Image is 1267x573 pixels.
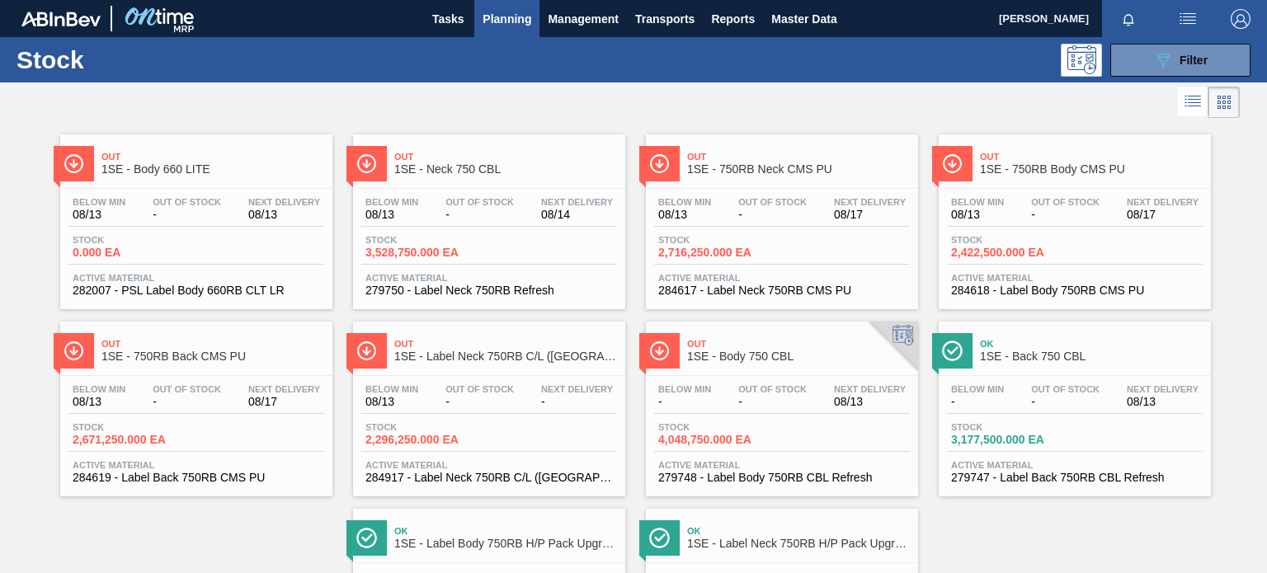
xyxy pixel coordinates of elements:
span: Active Material [365,273,613,283]
span: - [1031,209,1100,221]
a: ÍconeOut1SE - Label Neck 750RB C/L ([GEOGRAPHIC_DATA])Below Min08/13Out Of Stock-Next Delivery-St... [341,309,633,496]
span: Out [687,339,910,349]
button: Filter [1110,44,1251,77]
a: ÍconeOk1SE - Back 750 CBLBelow Min-Out Of Stock-Next Delivery08/13Stock3,177,500.000 EAActive Mat... [926,309,1219,496]
span: Out [101,339,324,349]
span: Master Data [771,9,836,29]
div: Card Vision [1208,87,1240,118]
span: Below Min [658,197,711,207]
span: Ok [980,339,1203,349]
span: Out Of Stock [153,384,221,394]
span: 3,528,750.000 EA [365,247,481,259]
span: 08/13 [73,209,125,221]
div: List Vision [1178,87,1208,118]
span: Active Material [365,460,613,470]
span: Active Material [951,460,1199,470]
img: Ícone [942,153,963,174]
span: 279750 - Label Neck 750RB Refresh [365,284,613,297]
span: - [738,396,807,408]
span: Next Delivery [834,384,906,394]
span: - [1031,396,1100,408]
img: Ícone [649,341,670,361]
span: 08/13 [73,396,125,408]
span: Ok [394,526,617,536]
a: ÍconeOut1SE - Neck 750 CBLBelow Min08/13Out Of Stock-Next Delivery08/14Stock3,528,750.000 EAActiv... [341,122,633,309]
span: - [658,396,711,408]
span: Stock [365,422,481,432]
span: 284617 - Label Neck 750RB CMS PU [658,284,906,297]
span: 279747 - Label Back 750RB CBL Refresh [951,472,1199,484]
img: Ícone [64,341,84,361]
span: 08/17 [1127,209,1199,221]
span: Ok [687,526,910,536]
span: Active Material [73,460,320,470]
span: Filter [1180,54,1208,67]
img: Ícone [356,153,377,174]
span: Stock [73,235,188,245]
span: Next Delivery [248,197,320,207]
span: Out Of Stock [1031,384,1100,394]
span: 284917 - Label Neck 750RB C/L (Hogwarts) [365,472,613,484]
span: 1SE - Body 750 CBL [687,350,910,363]
img: TNhmsLtSVTkK8tSr43FrP2fwEKptu5GPRR3wAAAABJRU5ErkJggg== [21,12,101,26]
span: Out [394,339,617,349]
span: Below Min [365,197,418,207]
span: Active Material [658,273,906,283]
span: 1SE - Label Neck 750RB C/L (Hogwarts) [394,350,617,363]
span: Active Material [951,273,1199,283]
span: Next Delivery [248,384,320,394]
span: Next Delivery [541,384,613,394]
span: 08/13 [365,209,418,221]
span: 1SE - 750RB Neck CMS PU [687,163,910,176]
span: 279748 - Label Body 750RB CBL Refresh [658,472,906,484]
span: Active Material [73,273,320,283]
span: Stock [658,422,774,432]
span: 08/13 [248,209,320,221]
span: 2,296,250.000 EA [365,434,481,446]
span: Stock [951,235,1067,245]
span: 1SE - Body 660 LITE [101,163,324,176]
span: 1SE - Neck 750 CBL [394,163,617,176]
span: Out Of Stock [445,384,514,394]
span: Reports [711,9,755,29]
span: 08/13 [658,209,711,221]
span: 08/13 [834,396,906,408]
button: Notifications [1102,7,1155,31]
span: Transports [635,9,695,29]
img: Ícone [649,153,670,174]
span: 1SE - Back 750 CBL [980,350,1203,363]
span: Stock [658,235,774,245]
span: 08/13 [1127,396,1199,408]
span: 08/14 [541,209,613,221]
span: 1SE - Label Body 750RB H/P Pack Upgrade [394,538,617,550]
span: 284618 - Label Body 750RB CMS PU [951,284,1199,297]
span: Below Min [951,384,1004,394]
span: Next Delivery [1127,197,1199,207]
span: Tasks [430,9,466,29]
span: Planning [483,9,531,29]
div: Programming: no user selected [1061,44,1102,77]
span: Out Of Stock [153,197,221,207]
span: 2,716,250.000 EA [658,247,774,259]
img: Ícone [356,528,377,548]
img: Ícone [942,341,963,361]
span: Out Of Stock [738,384,807,394]
span: 08/17 [248,396,320,408]
span: 3,177,500.000 EA [951,434,1067,446]
span: 2,671,250.000 EA [73,434,188,446]
img: Logout [1231,9,1251,29]
span: Stock [365,235,481,245]
span: Out [687,152,910,162]
span: 0.000 EA [73,247,188,259]
span: 2,422,500.000 EA [951,247,1067,259]
span: Out [394,152,617,162]
span: 282007 - PSL Label Body 660RB CLT LR [73,284,320,297]
span: Below Min [951,197,1004,207]
span: 08/13 [951,209,1004,221]
span: Next Delivery [1127,384,1199,394]
a: ÍconeOut1SE - Body 750 CBLBelow Min-Out Of Stock-Next Delivery08/13Stock4,048,750.000 EAActive Ma... [633,309,926,496]
span: 08/17 [834,209,906,221]
span: Below Min [73,384,125,394]
span: Management [548,9,619,29]
a: ÍconeOut1SE - 750RB Back CMS PUBelow Min08/13Out Of Stock-Next Delivery08/17Stock2,671,250.000 EA... [48,309,341,496]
